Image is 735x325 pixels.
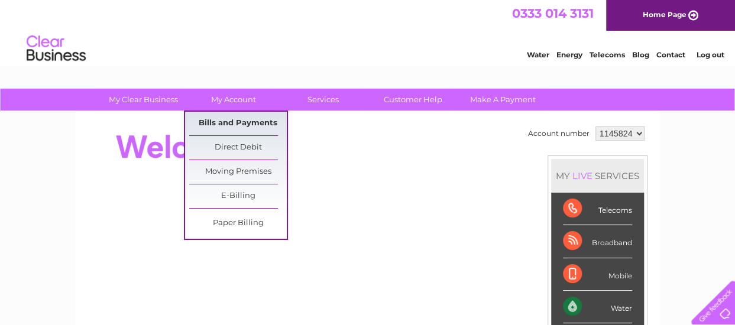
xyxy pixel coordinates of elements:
a: Log out [696,50,724,59]
td: Account number [525,123,592,144]
a: Moving Premises [189,160,287,184]
a: E-Billing [189,184,287,208]
a: Telecoms [590,50,625,59]
div: Clear Business is a trading name of Verastar Limited (registered in [GEOGRAPHIC_DATA] No. 3667643... [89,6,647,57]
a: Direct Debit [189,136,287,160]
div: Broadband [563,225,632,258]
a: Customer Help [364,89,462,110]
img: logo.png [26,31,86,67]
a: Energy [556,50,582,59]
div: MY SERVICES [551,159,644,193]
div: Water [563,291,632,323]
a: Services [274,89,372,110]
div: Mobile [563,258,632,291]
a: Water [527,50,549,59]
a: My Clear Business [95,89,192,110]
a: Paper Billing [189,212,287,235]
a: Make A Payment [454,89,552,110]
a: Blog [632,50,649,59]
div: Telecoms [563,193,632,225]
a: My Account [184,89,282,110]
div: LIVE [570,170,595,181]
a: 0333 014 3131 [512,6,594,21]
a: Contact [656,50,685,59]
a: Bills and Payments [189,112,287,135]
